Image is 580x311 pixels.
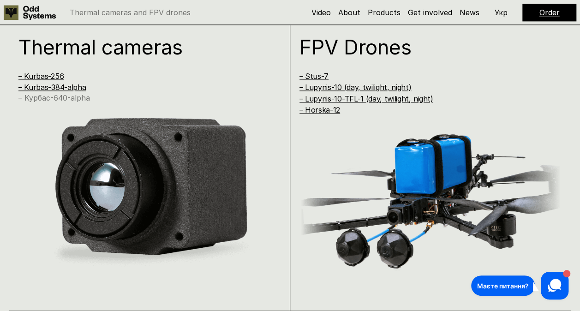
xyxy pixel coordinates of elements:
a: Order [539,8,560,17]
a: – Lupynis-10 (day, twilight, night) [299,83,412,92]
a: About [338,8,360,17]
a: – Kurbas-384-alpha [18,83,86,92]
a: Video [311,8,331,17]
a: – Stus-7 [299,72,329,81]
h1: FPV Drones [299,37,546,57]
p: Укр [495,9,508,16]
h1: Thermal cameras [18,37,265,57]
a: – Kurbas-256 [18,72,64,81]
a: News [460,8,479,17]
iframe: HelpCrunch [469,269,571,302]
a: Products [368,8,401,17]
p: Thermal cameras and FPV drones [70,9,191,16]
a: – Horska-12 [299,105,340,114]
a: – Lupynis-10-TFL-1 (day, twilight, night) [299,94,433,103]
a: – Курбас-640-alpha [18,93,90,102]
a: Get involved [408,8,452,17]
